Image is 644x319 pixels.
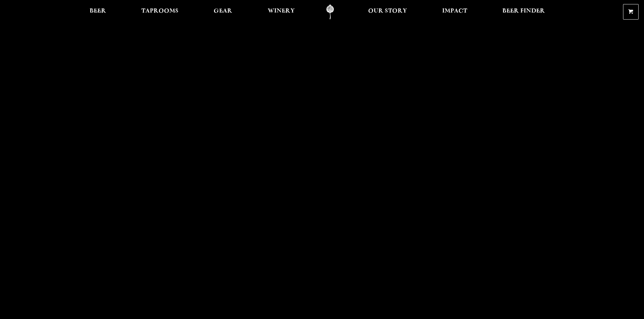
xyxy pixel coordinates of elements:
[502,8,545,14] span: Beer Finder
[141,8,178,14] span: Taprooms
[498,4,549,20] a: Beer Finder
[268,8,295,14] span: Winery
[90,8,106,14] span: Beer
[442,8,467,14] span: Impact
[364,4,411,20] a: Our Story
[317,4,343,20] a: Odell Home
[85,4,111,20] a: Beer
[137,4,183,20] a: Taprooms
[263,4,299,20] a: Winery
[209,4,237,20] a: Gear
[438,4,472,20] a: Impact
[368,8,407,14] span: Our Story
[214,8,232,14] span: Gear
